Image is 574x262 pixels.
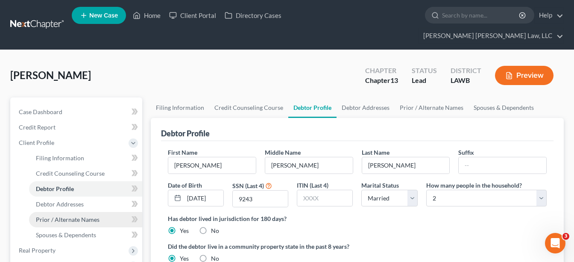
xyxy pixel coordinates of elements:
[535,8,563,23] a: Help
[36,200,84,208] span: Debtor Addresses
[10,69,91,81] span: [PERSON_NAME]
[265,148,301,157] label: Middle Name
[220,8,286,23] a: Directory Cases
[12,120,142,135] a: Credit Report
[419,28,563,44] a: [PERSON_NAME] [PERSON_NAME] Law, LLC
[233,191,288,207] input: XXXX
[297,181,328,190] label: ITIN (Last 4)
[426,181,522,190] label: How many people in the household?
[365,76,398,85] div: Chapter
[29,150,142,166] a: Filing Information
[29,212,142,227] a: Prior / Alternate Names
[469,97,539,118] a: Spouses & Dependents
[165,8,220,23] a: Client Portal
[495,66,553,85] button: Preview
[459,157,546,174] input: --
[265,157,353,174] input: M.I
[168,148,197,157] label: First Name
[458,148,474,157] label: Suffix
[390,76,398,84] span: 13
[545,233,565,253] iframe: Intercom live chat
[297,190,352,206] input: XXXX
[29,227,142,243] a: Spouses & Dependents
[89,12,118,19] span: New Case
[168,214,547,223] label: Has debtor lived in jurisdiction for 180 days?
[562,233,569,240] span: 3
[412,66,437,76] div: Status
[36,231,96,238] span: Spouses & Dependents
[19,139,54,146] span: Client Profile
[36,216,100,223] span: Prior / Alternate Names
[36,154,84,162] span: Filing Information
[412,76,437,85] div: Lead
[19,247,56,254] span: Real Property
[211,227,219,235] label: No
[151,97,209,118] a: Filing Information
[451,66,481,76] div: District
[337,97,395,118] a: Debtor Addresses
[362,157,450,174] input: --
[232,181,264,190] label: SSN (Last 4)
[161,128,210,138] div: Debtor Profile
[362,148,389,157] label: Last Name
[168,157,256,174] input: --
[19,108,62,115] span: Case Dashboard
[36,170,105,177] span: Credit Counseling Course
[180,227,189,235] label: Yes
[29,166,142,181] a: Credit Counseling Course
[451,76,481,85] div: LAWB
[288,97,337,118] a: Debtor Profile
[129,8,165,23] a: Home
[395,97,469,118] a: Prior / Alternate Names
[209,97,288,118] a: Credit Counseling Course
[442,7,520,23] input: Search by name...
[184,190,223,206] input: MM/DD/YYYY
[36,185,74,192] span: Debtor Profile
[19,124,56,131] span: Credit Report
[361,181,399,190] label: Marital Status
[12,104,142,120] a: Case Dashboard
[29,181,142,197] a: Debtor Profile
[168,242,547,251] label: Did the debtor live in a community property state in the past 8 years?
[365,66,398,76] div: Chapter
[168,181,202,190] label: Date of Birth
[29,197,142,212] a: Debtor Addresses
